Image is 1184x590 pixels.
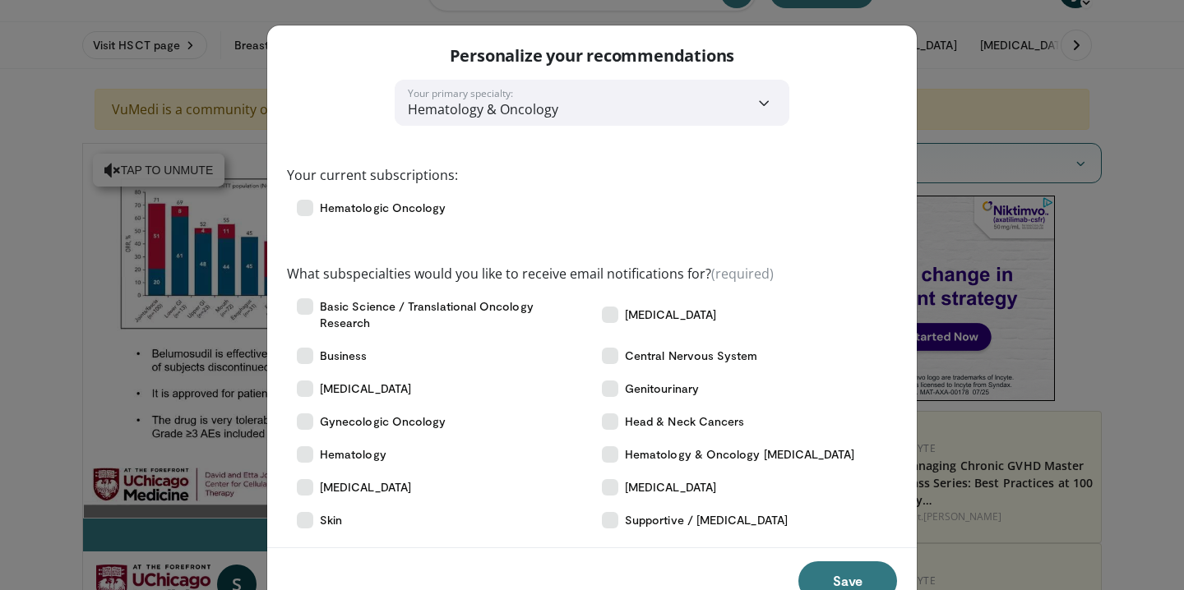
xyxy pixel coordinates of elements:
[625,512,788,528] span: Supportive / [MEDICAL_DATA]
[625,348,758,364] span: Central Nervous System
[320,380,411,397] span: [MEDICAL_DATA]
[320,298,582,331] span: Basic Science / Translational Oncology Research
[450,45,735,67] p: Personalize your recommendations
[625,446,855,463] span: Hematology & Oncology [MEDICAL_DATA]
[287,264,774,283] label: What subspecialties would you like to receive email notifications for?
[320,348,368,364] span: Business
[320,512,342,528] span: Skin
[625,307,716,323] span: [MEDICAL_DATA]
[625,380,699,397] span: Genitourinary
[287,165,458,185] label: Your current subscriptions:
[320,446,386,463] span: Hematology
[625,479,716,496] span: [MEDICAL_DATA]
[711,265,774,283] span: (required)
[320,200,446,216] span: Hematologic Oncology
[320,413,446,430] span: Gynecologic Oncology
[625,413,744,430] span: Head & Neck Cancers
[320,479,411,496] span: [MEDICAL_DATA]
